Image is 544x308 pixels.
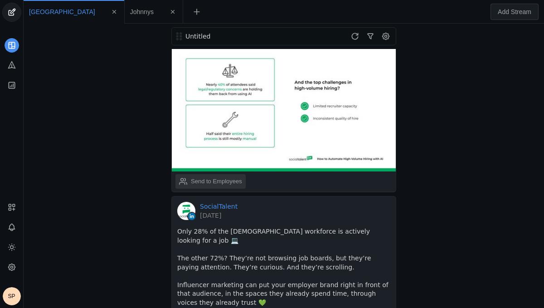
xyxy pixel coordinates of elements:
[200,202,238,211] a: SocialTalent
[130,9,154,15] span: Click to edit name
[189,8,205,15] app-icon-button: New Tab
[185,32,293,41] div: Untitled
[165,4,181,20] app-icon-button: Close Tab
[177,202,195,220] img: cache
[491,4,539,20] button: Add Stream
[29,9,95,15] span: Click to edit name
[191,177,242,186] div: Send to Employees
[200,211,238,220] a: [DATE]
[106,4,122,20] app-icon-button: Close Tab
[498,7,531,16] span: Add Stream
[3,287,21,305] button: SP
[175,174,246,189] button: Send to Employees
[172,46,396,172] img: undefined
